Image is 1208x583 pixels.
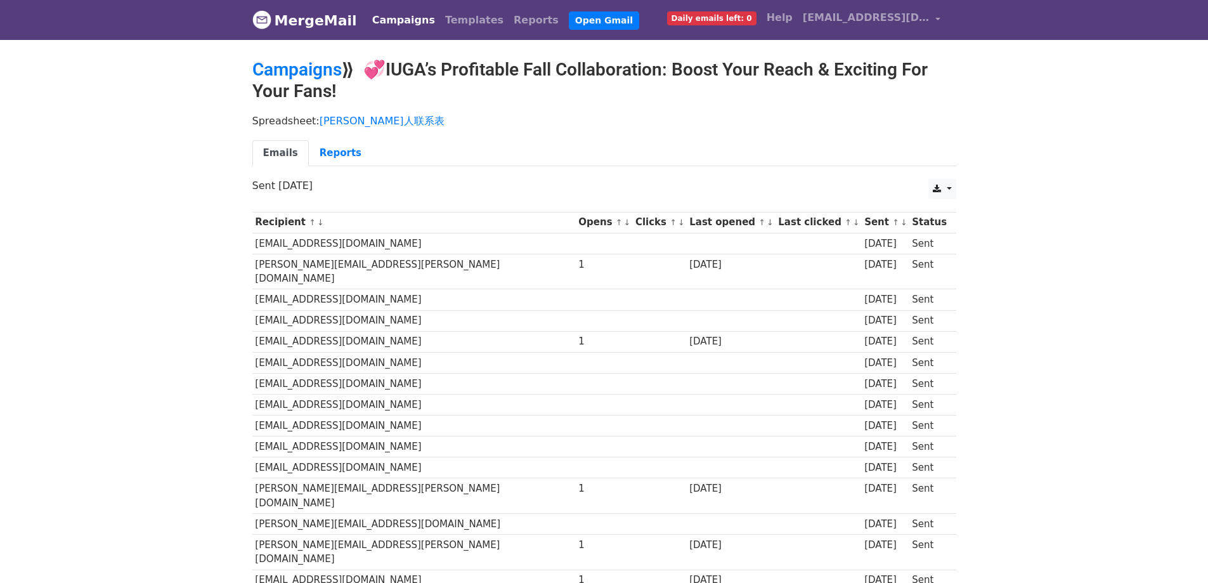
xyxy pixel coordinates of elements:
[252,436,576,457] td: [EMAIL_ADDRESS][DOMAIN_NAME]
[909,535,949,570] td: Sent
[689,258,772,272] div: [DATE]
[767,218,774,227] a: ↓
[864,377,906,391] div: [DATE]
[252,10,271,29] img: MergeMail logo
[909,289,949,310] td: Sent
[864,440,906,454] div: [DATE]
[909,436,949,457] td: Sent
[864,538,906,553] div: [DATE]
[252,535,576,570] td: [PERSON_NAME][EMAIL_ADDRESS][PERSON_NAME][DOMAIN_NAME]
[252,59,956,102] h2: ⟫ 💞IUGA’s Profitable Fall Collaboration: Boost Your Reach & Exciting For Your Fans!
[252,179,956,192] p: Sent [DATE]
[252,457,576,478] td: [EMAIL_ADDRESS][DOMAIN_NAME]
[864,481,906,496] div: [DATE]
[909,457,949,478] td: Sent
[624,218,631,227] a: ↓
[252,254,576,289] td: [PERSON_NAME][EMAIL_ADDRESS][PERSON_NAME][DOMAIN_NAME]
[909,478,949,514] td: Sent
[864,517,906,532] div: [DATE]
[252,114,956,128] p: Spreadsheet:
[252,513,576,534] td: [PERSON_NAME][EMAIL_ADDRESS][DOMAIN_NAME]
[864,258,906,272] div: [DATE]
[689,538,772,553] div: [DATE]
[909,254,949,289] td: Sent
[309,140,372,166] a: Reports
[798,5,946,35] a: [EMAIL_ADDRESS][DOMAIN_NAME]
[578,334,629,349] div: 1
[864,237,906,251] div: [DATE]
[909,416,949,436] td: Sent
[509,8,564,33] a: Reports
[762,5,798,30] a: Help
[578,538,629,553] div: 1
[632,212,686,233] th: Clicks
[689,334,772,349] div: [DATE]
[320,115,445,127] a: [PERSON_NAME]人联系表
[252,212,576,233] th: Recipient
[252,140,309,166] a: Emails
[909,233,949,254] td: Sent
[909,373,949,394] td: Sent
[576,212,633,233] th: Opens
[758,218,765,227] a: ↑
[569,11,639,30] a: Open Gmail
[578,481,629,496] div: 1
[252,7,357,34] a: MergeMail
[252,331,576,352] td: [EMAIL_ADDRESS][DOMAIN_NAME]
[252,373,576,394] td: [EMAIL_ADDRESS][DOMAIN_NAME]
[440,8,509,33] a: Templates
[900,218,907,227] a: ↓
[864,313,906,328] div: [DATE]
[367,8,440,33] a: Campaigns
[776,212,862,233] th: Last clicked
[252,233,576,254] td: [EMAIL_ADDRESS][DOMAIN_NAME]
[853,218,860,227] a: ↓
[861,212,909,233] th: Sent
[678,218,685,227] a: ↓
[864,292,906,307] div: [DATE]
[317,218,324,227] a: ↓
[667,11,757,25] span: Daily emails left: 0
[909,331,949,352] td: Sent
[252,310,576,331] td: [EMAIL_ADDRESS][DOMAIN_NAME]
[689,481,772,496] div: [DATE]
[909,212,949,233] th: Status
[864,419,906,433] div: [DATE]
[662,5,762,30] a: Daily emails left: 0
[252,289,576,310] td: [EMAIL_ADDRESS][DOMAIN_NAME]
[252,478,576,514] td: [PERSON_NAME][EMAIL_ADDRESS][PERSON_NAME][DOMAIN_NAME]
[252,59,342,80] a: Campaigns
[686,212,775,233] th: Last opened
[909,310,949,331] td: Sent
[309,218,316,227] a: ↑
[909,394,949,415] td: Sent
[892,218,899,227] a: ↑
[252,352,576,373] td: [EMAIL_ADDRESS][DOMAIN_NAME]
[803,10,930,25] span: [EMAIL_ADDRESS][DOMAIN_NAME]
[252,394,576,415] td: [EMAIL_ADDRESS][DOMAIN_NAME]
[845,218,852,227] a: ↑
[864,398,906,412] div: [DATE]
[670,218,677,227] a: ↑
[909,513,949,534] td: Sent
[864,356,906,370] div: [DATE]
[909,352,949,373] td: Sent
[578,258,629,272] div: 1
[252,416,576,436] td: [EMAIL_ADDRESS][DOMAIN_NAME]
[864,334,906,349] div: [DATE]
[616,218,623,227] a: ↑
[864,461,906,475] div: [DATE]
